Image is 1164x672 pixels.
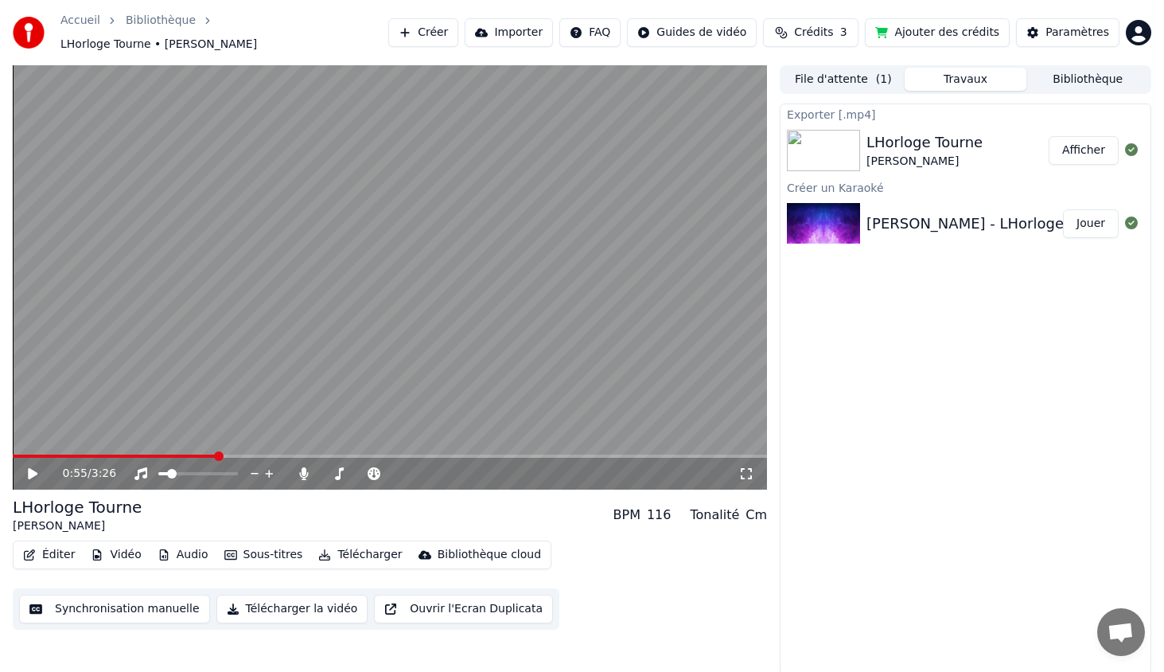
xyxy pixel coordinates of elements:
[866,131,983,154] div: LHorloge Tourne
[19,595,210,623] button: Synchronisation manuelle
[865,18,1010,47] button: Ajouter des crédits
[1063,209,1119,238] button: Jouer
[126,13,196,29] a: Bibliothèque
[866,213,1116,235] div: [PERSON_NAME] - LHorloge Tourne
[763,18,858,47] button: Crédits3
[17,544,81,566] button: Éditer
[1097,608,1145,656] div: Ouvrir le chat
[63,466,101,482] div: /
[647,506,672,525] div: 116
[151,544,215,566] button: Audio
[690,506,739,525] div: Tonalité
[465,18,553,47] button: Importer
[312,544,408,566] button: Télécharger
[60,37,257,53] span: LHorloge Tourne • [PERSON_NAME]
[438,547,541,563] div: Bibliothèque cloud
[782,68,905,91] button: File d'attente
[866,154,983,170] div: [PERSON_NAME]
[613,506,640,525] div: BPM
[60,13,388,53] nav: breadcrumb
[781,178,1150,197] div: Créer un Karaoké
[1026,68,1149,91] button: Bibliothèque
[60,13,100,29] a: Accueil
[13,17,45,49] img: youka
[1049,136,1119,165] button: Afficher
[746,506,767,525] div: Cm
[388,18,458,47] button: Créer
[216,595,368,623] button: Télécharger la vidéo
[374,595,553,623] button: Ouvrir l'Ecran Duplicata
[13,496,142,518] div: LHorloge Tourne
[13,518,142,534] div: [PERSON_NAME]
[781,104,1150,123] div: Exporter [.mp4]
[794,25,833,41] span: Crédits
[840,25,847,41] span: 3
[876,72,892,88] span: ( 1 )
[1045,25,1109,41] div: Paramètres
[1016,18,1119,47] button: Paramètres
[559,18,621,47] button: FAQ
[627,18,757,47] button: Guides de vidéo
[84,544,147,566] button: Vidéo
[63,466,88,482] span: 0:55
[905,68,1027,91] button: Travaux
[218,544,309,566] button: Sous-titres
[91,466,116,482] span: 3:26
